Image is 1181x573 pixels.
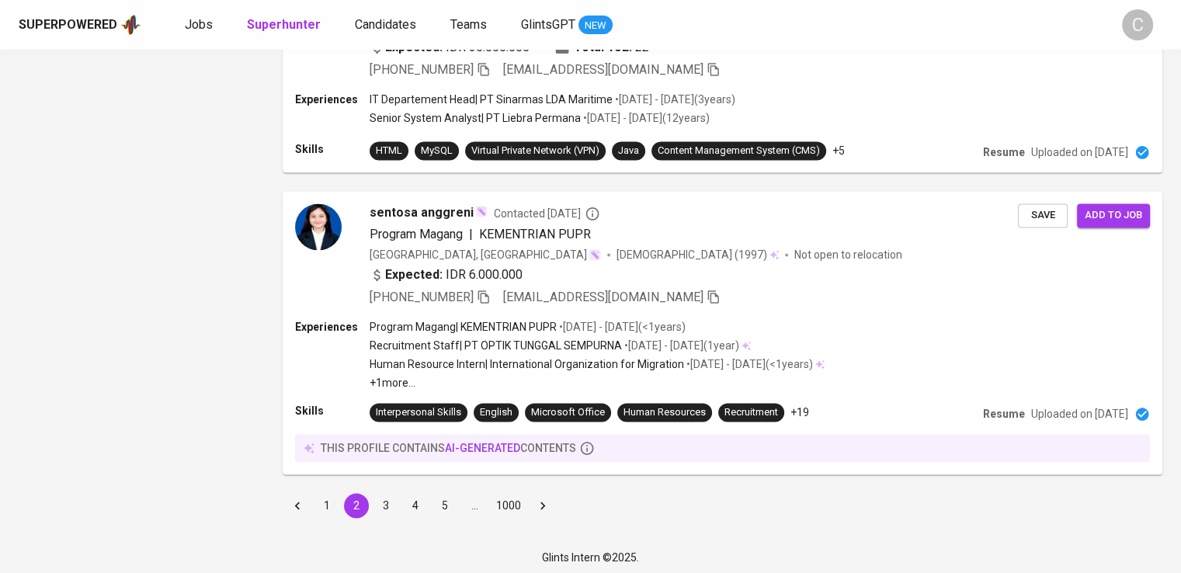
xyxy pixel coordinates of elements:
[613,92,735,107] p: • [DATE] - [DATE] ( 3 years )
[658,144,820,158] div: Content Management System (CMS)
[19,13,141,36] a: Superpoweredapp logo
[794,247,902,262] p: Not open to relocation
[617,247,735,262] span: [DEMOGRAPHIC_DATA]
[385,266,443,284] b: Expected:
[983,406,1025,422] p: Resume
[832,143,845,158] p: +5
[684,356,813,372] p: • [DATE] - [DATE] ( <1 years )
[469,225,473,244] span: |
[475,205,488,217] img: magic_wand.svg
[370,110,581,126] p: Senior System Analyst | PT Liebra Permana
[531,405,605,420] div: Microsoft Office
[1031,406,1128,422] p: Uploaded on [DATE]
[295,92,370,107] p: Experiences
[494,206,600,221] span: Contacted [DATE]
[370,92,613,107] p: IT Departement Head | PT Sinarmas LDA Maritime
[355,16,419,35] a: Candidates
[450,16,490,35] a: Teams
[617,247,779,262] div: (1997)
[370,247,601,262] div: [GEOGRAPHIC_DATA], [GEOGRAPHIC_DATA]
[285,493,310,518] button: Go to previous page
[295,319,370,335] p: Experiences
[283,191,1162,474] a: sentosa anggreniContacted [DATE]Program Magang|KEMENTRIAN PUPR[GEOGRAPHIC_DATA], [GEOGRAPHIC_DATA...
[1085,207,1142,224] span: Add to job
[1122,9,1153,40] div: C
[344,493,369,518] button: page 2
[370,319,557,335] p: Program Magang | KEMENTRIAN PUPR
[376,144,402,158] div: HTML
[370,266,523,284] div: IDR 6.000.000
[521,17,575,32] span: GlintsGPT
[355,17,416,32] span: Candidates
[585,206,600,221] svg: By Batam recruiter
[1018,203,1068,227] button: Save
[623,405,706,420] div: Human Resources
[370,227,463,241] span: Program Magang
[247,16,324,35] a: Superhunter
[403,493,428,518] button: Go to page 4
[370,356,684,372] p: Human Resource Intern | International Organization for Migration
[314,493,339,518] button: Go to page 1
[370,375,825,391] p: +1 more ...
[432,493,457,518] button: Go to page 5
[479,227,591,241] span: KEMENTRIAN PUPR
[370,338,622,353] p: Recruitment Staff | PT OPTIK TUNGGAL SEMPURNA
[283,493,558,518] nav: pagination navigation
[578,18,613,33] span: NEW
[471,144,599,158] div: Virtual Private Network (VPN)
[421,144,453,158] div: MySQL
[370,290,474,304] span: [PHONE_NUMBER]
[589,248,601,261] img: magic_wand.svg
[1026,207,1060,224] span: Save
[530,493,555,518] button: Go to next page
[120,13,141,36] img: app logo
[185,16,216,35] a: Jobs
[373,493,398,518] button: Go to page 3
[618,144,639,158] div: Java
[370,62,474,77] span: [PHONE_NUMBER]
[376,405,461,420] div: Interpersonal Skills
[295,141,370,157] p: Skills
[295,203,342,250] img: ddebe5f7c07b5761d678456279732a05.jpg
[445,442,520,454] span: AI-generated
[370,203,474,222] span: sentosa anggreni
[480,405,512,420] div: English
[462,498,487,513] div: …
[790,405,809,420] p: +19
[185,17,213,32] span: Jobs
[1077,203,1150,227] button: Add to job
[247,17,321,32] b: Superhunter
[581,110,710,126] p: • [DATE] - [DATE] ( 12 years )
[450,17,487,32] span: Teams
[1031,144,1128,160] p: Uploaded on [DATE]
[622,338,739,353] p: • [DATE] - [DATE] ( 1 year )
[983,144,1025,160] p: Resume
[503,62,703,77] span: [EMAIL_ADDRESS][DOMAIN_NAME]
[724,405,778,420] div: Recruitment
[521,16,613,35] a: GlintsGPT NEW
[321,440,576,456] p: this profile contains contents
[295,403,370,418] p: Skills
[19,16,117,34] div: Superpowered
[557,319,686,335] p: • [DATE] - [DATE] ( <1 years )
[492,493,526,518] button: Go to page 1000
[503,290,703,304] span: [EMAIL_ADDRESS][DOMAIN_NAME]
